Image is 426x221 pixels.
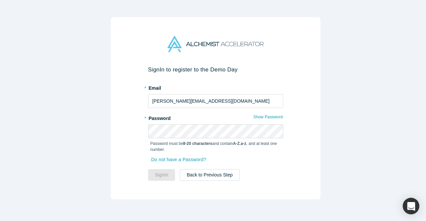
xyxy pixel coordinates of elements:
strong: 8-20 characters [183,141,212,146]
img: Alchemist Accelerator Logo [167,36,263,52]
p: Password must be and contain , , and at least one number. [150,141,281,153]
strong: a-z [241,141,246,146]
button: Show Password [253,113,283,121]
a: Do not have a Password? [150,154,213,166]
label: Password [148,113,283,122]
strong: A-Z [233,141,240,146]
label: Email [148,82,283,92]
h2: Sign In to register to the Demo Day [148,66,283,73]
button: SignIn [148,169,175,181]
button: Back to Previous Step [180,169,240,181]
